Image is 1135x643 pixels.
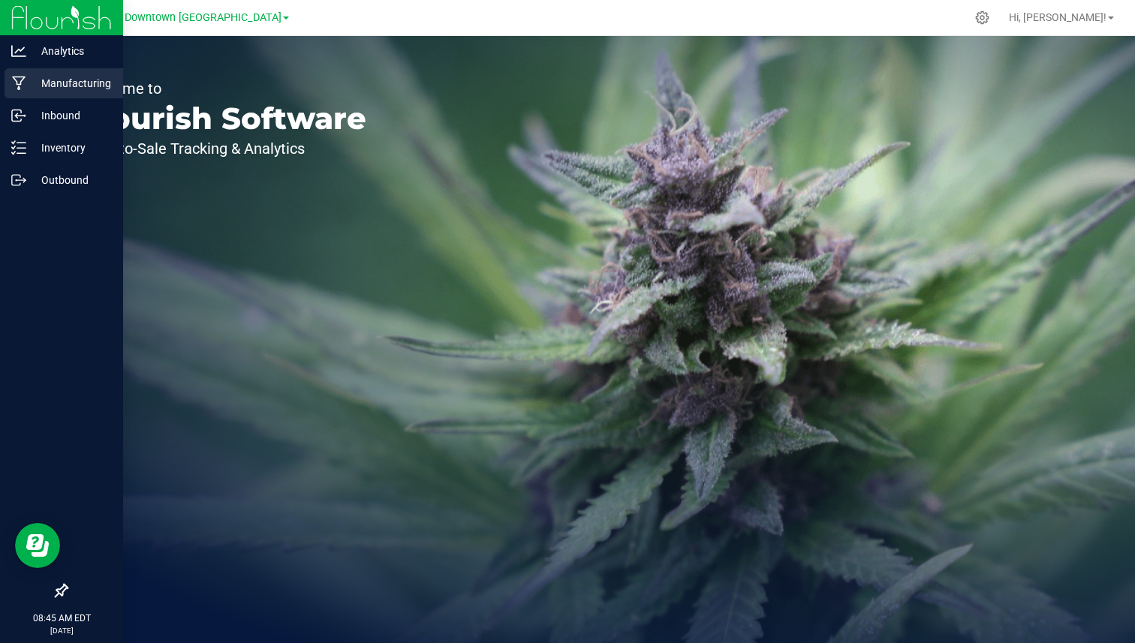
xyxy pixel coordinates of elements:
p: [DATE] [7,625,116,636]
inline-svg: Manufacturing [11,76,26,91]
p: Welcome to [81,81,366,96]
span: Manufacturing - Downtown [GEOGRAPHIC_DATA] [44,11,281,24]
p: Inbound [26,107,116,125]
inline-svg: Inbound [11,108,26,123]
p: 08:45 AM EDT [7,611,116,625]
p: Flourish Software [81,104,366,134]
inline-svg: Outbound [11,173,26,188]
p: Analytics [26,42,116,60]
p: Seed-to-Sale Tracking & Analytics [81,141,366,156]
iframe: Resource center [15,523,60,568]
div: Manage settings [973,11,992,25]
inline-svg: Analytics [11,44,26,59]
p: Manufacturing [26,74,116,92]
span: Hi, [PERSON_NAME]! [1009,11,1106,23]
inline-svg: Inventory [11,140,26,155]
p: Outbound [26,171,116,189]
p: Inventory [26,139,116,157]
